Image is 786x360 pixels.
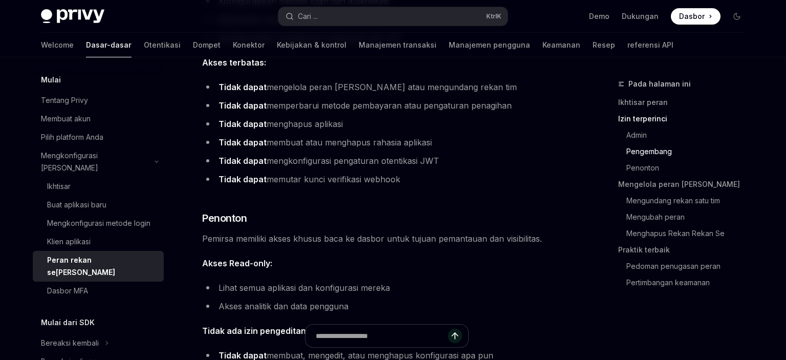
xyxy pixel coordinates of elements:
[626,143,753,160] a: Pengembang
[202,98,571,113] li: memperbarui metode pembayaran atau pengaturan penagihan
[618,242,753,258] a: Praktik terbaik
[626,274,753,291] a: Pertimbangan keamanan
[627,33,673,57] a: referensi API
[219,100,267,111] strong: Tidak dapat
[219,119,267,129] strong: Tidak dapat
[33,282,164,300] a: Dasbor MFA
[219,156,267,166] strong: Tidak dapat
[542,33,580,57] a: Keamanan
[219,137,267,147] strong: Tidak dapat
[41,113,91,125] div: Membuat akun
[486,12,501,20] span: Ktrl K
[33,91,164,110] a: Tentang Privy
[622,11,659,22] a: Dukungan
[193,33,221,57] a: Dompet
[41,9,104,24] img: logo gelap
[41,337,99,349] div: Bereaksi kembali
[41,94,88,107] div: Tentang Privy
[233,33,265,57] a: Konektor
[729,8,745,25] button: Mode Gelap Belok
[41,74,61,86] h5: Mulai
[449,33,530,57] a: Manajemen pengguna
[671,8,720,25] a: Dasbor
[33,251,164,282] a: Peran rekan se[PERSON_NAME]
[626,160,753,176] a: Penonton
[593,33,615,57] a: Resep
[41,33,74,57] a: Welcome
[33,214,164,232] a: Mengkonfigurasi metode login
[47,254,158,279] div: Peran rekan se[PERSON_NAME]
[278,7,508,26] button: Cari ...KtrlK
[298,10,318,23] div: Cari ...
[47,285,88,297] div: Dasbor MFA
[448,329,462,343] button: Kirim pesan
[219,82,267,92] strong: Tidak dapat
[202,80,571,94] li: mengelola peran [PERSON_NAME] atau mengundang rekan tim
[47,180,71,193] div: Ikhtisar
[47,217,150,229] div: Mengkonfigurasi metode login
[618,176,753,193] a: Mengelola peran [PERSON_NAME]
[41,131,103,143] div: Pilih platform Anda
[202,231,571,246] span: Pemirsa memiliki akses khusus baca ke dasbor untuk tujuan pemantauan dan visibilitas.
[202,299,571,313] li: Akses analitik dan data pengguna
[202,57,266,68] strong: Akses terbatas:
[33,232,164,251] a: Klien aplikasi
[47,199,106,211] div: Buat aplikasi baru
[86,33,132,57] a: Dasar-dasar
[47,236,91,248] div: Klien aplikasi
[202,172,571,186] li: memutar kunci verifikasi webhook
[144,33,181,57] a: Otentikasi
[359,33,436,57] a: Manajemen transaksi
[626,258,753,274] a: Pedoman penugasan peran
[33,196,164,214] a: Buat aplikasi baru
[626,225,753,242] a: Menghapus Rekan Rekan Se
[33,128,164,146] a: Pilih platform Anda
[277,33,346,57] a: Kebijakan & kontrol
[202,258,272,268] strong: Akses Read-only:
[626,127,753,143] a: Admin
[589,11,609,22] a: Demo
[202,135,571,150] li: membuat atau menghapus rahasia aplikasi
[626,193,753,209] a: Mengundang rekan satu tim
[41,150,148,174] div: Mengkonfigurasi [PERSON_NAME]
[33,110,164,128] a: Membuat akun
[41,316,95,329] h5: Mulai dari SDK
[628,78,691,90] span: Pada halaman ini
[618,111,753,127] a: Izin terperinci
[202,154,571,168] li: mengkonfigurasi pengaturan otentikasi JWT
[626,209,753,225] a: Mengubah peran
[219,174,267,184] strong: Tidak dapat
[202,211,247,225] span: Penonton
[618,94,753,111] a: Ikhtisar peran
[33,177,164,196] a: Ikhtisar
[202,281,571,295] li: Lihat semua aplikasi dan konfigurasi mereka
[679,11,705,22] span: Dasbor
[202,117,571,131] li: menghapus aplikasi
